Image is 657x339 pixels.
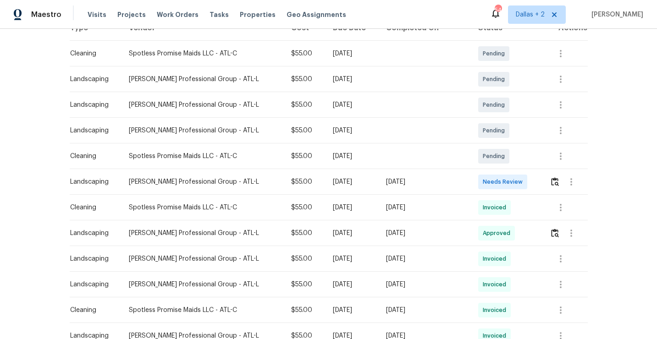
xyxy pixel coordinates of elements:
div: $55.00 [291,152,318,161]
div: [DATE] [333,126,372,135]
div: [DATE] [333,49,372,58]
span: Projects [117,10,146,19]
div: $55.00 [291,177,318,186]
div: Cleaning [70,152,114,161]
div: [DATE] [386,177,464,186]
div: Landscaping [70,177,114,186]
span: Pending [483,152,508,161]
div: Landscaping [70,100,114,109]
div: 54 [495,5,501,15]
div: Landscaping [70,254,114,263]
div: [DATE] [333,100,372,109]
span: Pending [483,49,508,58]
span: Tasks [210,11,229,18]
div: [PERSON_NAME] Professional Group - ATL-L [129,100,276,109]
div: $55.00 [291,229,318,238]
div: $55.00 [291,203,318,212]
span: Needs Review [483,177,526,186]
div: [DATE] [333,203,372,212]
div: [DATE] [386,203,464,212]
div: Spotless Promise Maids LLC - ATL-C [129,152,276,161]
span: Properties [240,10,276,19]
div: Landscaping [70,75,114,84]
span: Geo Assignments [287,10,346,19]
div: $55.00 [291,75,318,84]
div: Landscaping [70,126,114,135]
div: $55.00 [291,254,318,263]
div: [PERSON_NAME] Professional Group - ATL-L [129,229,276,238]
div: $55.00 [291,49,318,58]
img: Review Icon [551,177,559,186]
div: Cleaning [70,203,114,212]
div: [DATE] [333,152,372,161]
div: [DATE] [333,280,372,289]
div: [DATE] [386,254,464,263]
button: Review Icon [550,222,560,244]
div: [DATE] [386,229,464,238]
div: [PERSON_NAME] Professional Group - ATL-L [129,177,276,186]
div: [PERSON_NAME] Professional Group - ATL-L [129,126,276,135]
div: [DATE] [333,229,372,238]
span: Work Orders [157,10,199,19]
span: Approved [483,229,514,238]
span: Pending [483,100,508,109]
span: Maestro [31,10,61,19]
span: [PERSON_NAME] [588,10,643,19]
div: Landscaping [70,229,114,238]
div: Spotless Promise Maids LLC - ATL-C [129,306,276,315]
div: Cleaning [70,306,114,315]
div: Landscaping [70,280,114,289]
div: [DATE] [333,254,372,263]
span: Pending [483,126,508,135]
div: $55.00 [291,100,318,109]
img: Review Icon [551,229,559,237]
div: $55.00 [291,306,318,315]
div: [DATE] [386,306,464,315]
div: [DATE] [333,75,372,84]
div: [PERSON_NAME] Professional Group - ATL-L [129,280,276,289]
div: [PERSON_NAME] Professional Group - ATL-L [129,75,276,84]
span: Invoiced [483,280,510,289]
span: Visits [88,10,106,19]
span: Pending [483,75,508,84]
button: Review Icon [550,171,560,193]
span: Invoiced [483,254,510,263]
div: $55.00 [291,126,318,135]
div: Spotless Promise Maids LLC - ATL-C [129,203,276,212]
div: [PERSON_NAME] Professional Group - ATL-L [129,254,276,263]
span: Invoiced [483,203,510,212]
div: Spotless Promise Maids LLC - ATL-C [129,49,276,58]
div: [DATE] [333,177,372,186]
div: $55.00 [291,280,318,289]
span: Invoiced [483,306,510,315]
div: [DATE] [386,280,464,289]
span: Dallas + 2 [516,10,545,19]
div: Cleaning [70,49,114,58]
div: [DATE] [333,306,372,315]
